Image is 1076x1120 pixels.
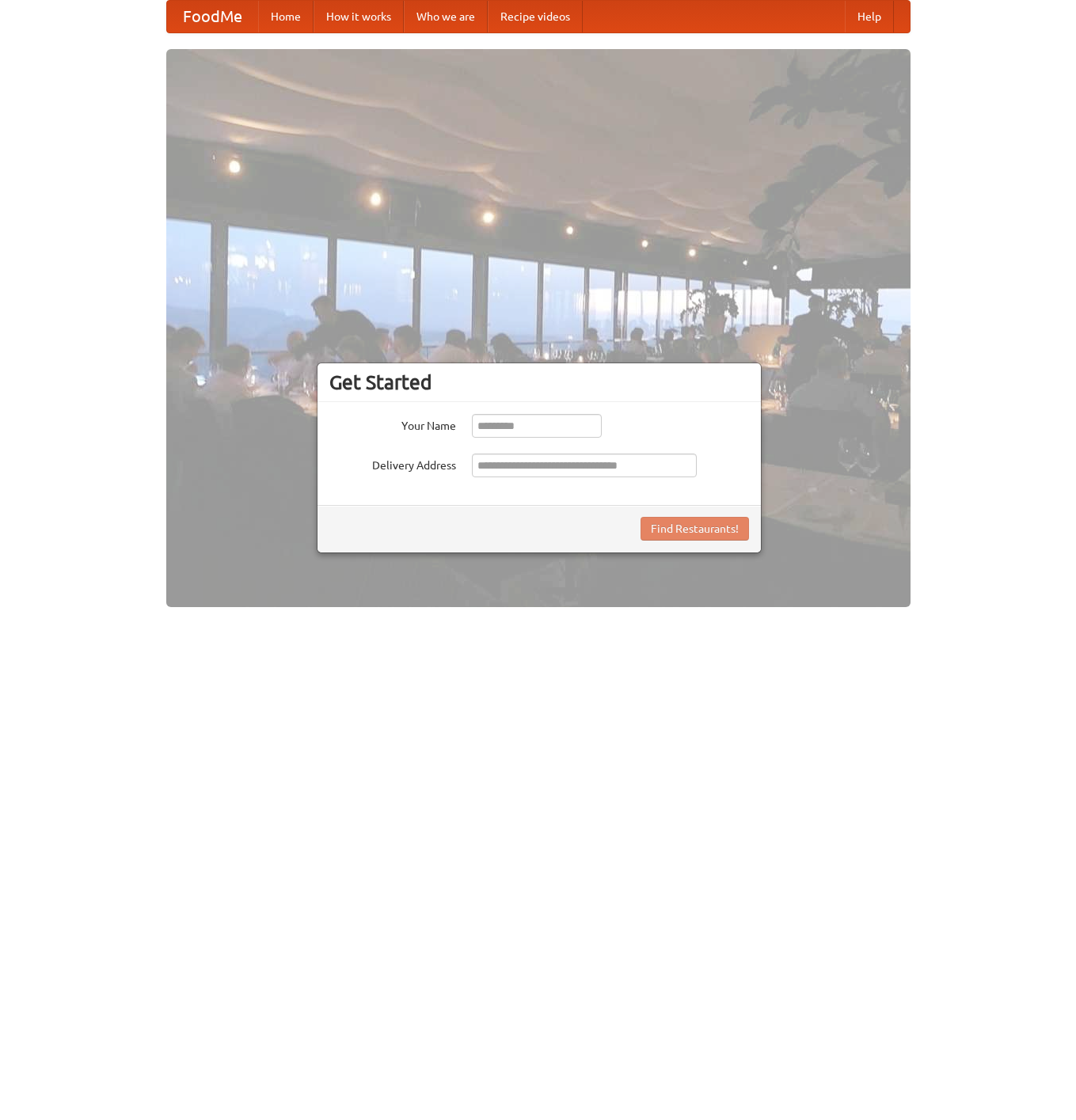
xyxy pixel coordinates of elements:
[167,1,258,32] a: FoodMe
[329,454,456,473] label: Delivery Address
[329,414,456,434] label: Your Name
[488,1,583,32] a: Recipe videos
[404,1,488,32] a: Who we are
[258,1,314,32] a: Home
[845,1,894,32] a: Help
[314,1,404,32] a: How it works
[329,370,749,394] h3: Get Started
[641,517,749,541] button: Find Restaurants!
